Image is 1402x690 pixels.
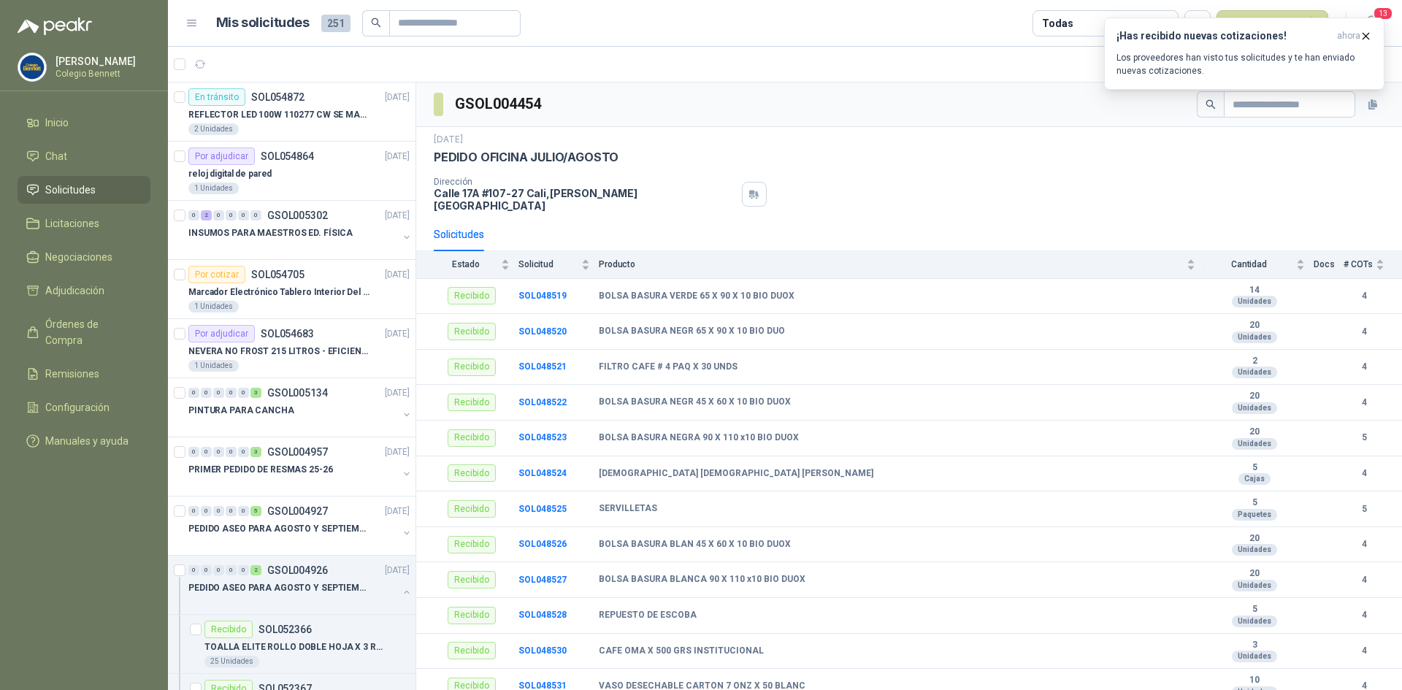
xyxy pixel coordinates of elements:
[1358,10,1384,37] button: 13
[448,464,496,482] div: Recibido
[518,361,567,372] a: SOL048521
[168,260,415,319] a: Por cotizarSOL054705[DATE] Marcador Electrónico Tablero Interior Del Día Del Juego Para Luchar, E...
[1204,675,1305,686] b: 10
[188,301,239,313] div: 1 Unidades
[1232,296,1277,307] div: Unidades
[18,109,150,137] a: Inicio
[213,506,224,516] div: 0
[188,345,370,359] p: NEVERA NO FROST 215 LITROS - EFICIENCIA ENERGETICA A
[45,182,96,198] span: Solicitudes
[434,187,736,212] p: Calle 17A #107-27 Cali , [PERSON_NAME][GEOGRAPHIC_DATA]
[434,259,498,269] span: Estado
[18,142,150,170] a: Chat
[238,210,249,221] div: 0
[1232,616,1277,627] div: Unidades
[518,291,567,301] a: SOL048519
[1217,10,1328,37] button: Nueva solicitud
[434,177,736,187] p: Dirección
[1344,289,1384,303] b: 4
[261,329,314,339] p: SOL054683
[455,93,543,115] h3: GSOL004454
[238,388,249,398] div: 0
[599,251,1204,278] th: Producto
[448,429,496,447] div: Recibido
[261,151,314,161] p: SOL054864
[213,565,224,575] div: 0
[216,12,310,34] h1: Mis solicitudes
[599,574,805,586] b: BOLSA BASURA BLANCA 90 X 110 x10 BIO DUOX
[250,210,261,221] div: 0
[18,18,92,35] img: Logo peakr
[434,133,463,147] p: [DATE]
[1116,30,1331,42] h3: ¡Has recibido nuevas cotizaciones!
[188,561,413,608] a: 0 0 0 0 0 2 GSOL004926[DATE] PEDIDO ASEO PARA AGOSTO Y SEPTIEMBRE
[1344,537,1384,551] b: 4
[385,564,410,578] p: [DATE]
[201,506,212,516] div: 0
[1373,7,1393,20] span: 13
[213,447,224,457] div: 0
[1344,467,1384,480] b: 4
[238,447,249,457] div: 0
[1204,391,1305,402] b: 20
[188,502,413,549] a: 0 0 0 0 0 5 GSOL004927[DATE] PEDIDO ASEO PARA AGOSTO Y SEPTIEMBRE 2
[168,319,415,378] a: Por adjudicarSOL054683[DATE] NEVERA NO FROST 215 LITROS - EFICIENCIA ENERGETICA A1 Unidades
[385,209,410,223] p: [DATE]
[204,640,386,654] p: TOALLA ELITE ROLLO DOBLE HOJA X 3 ROLLOS
[18,277,150,304] a: Adjudicación
[599,468,873,480] b: [DEMOGRAPHIC_DATA] [DEMOGRAPHIC_DATA] [PERSON_NAME]
[18,310,150,354] a: Órdenes de Compra
[213,210,224,221] div: 0
[1204,568,1305,580] b: 20
[45,433,129,449] span: Manuales y ayuda
[1344,644,1384,658] b: 4
[267,565,328,575] p: GSOL004926
[385,445,410,459] p: [DATE]
[1116,51,1372,77] p: Los proveedores han visto tus solicitudes y te han enviado nuevas cotizaciones.
[188,226,353,240] p: INSUMOS PARA MAESTROS ED. FÍSICA
[1104,18,1384,90] button: ¡Has recibido nuevas cotizaciones!ahora Los proveedores han visto tus solicitudes y te han enviad...
[1204,259,1293,269] span: Cantidad
[188,123,239,135] div: 2 Unidades
[599,610,697,621] b: REPUESTO DE ESCOBA
[226,210,237,221] div: 0
[385,268,410,282] p: [DATE]
[518,397,567,407] a: SOL048522
[1204,604,1305,616] b: 5
[267,447,328,457] p: GSOL004957
[1232,580,1277,591] div: Unidades
[1204,533,1305,545] b: 20
[204,621,253,638] div: Recibido
[385,505,410,518] p: [DATE]
[251,92,304,102] p: SOL054872
[1204,462,1305,474] b: 5
[45,148,67,164] span: Chat
[416,251,518,278] th: Estado
[45,115,69,131] span: Inicio
[201,388,212,398] div: 0
[448,607,496,624] div: Recibido
[518,326,567,337] b: SOL048520
[1344,573,1384,587] b: 4
[188,388,199,398] div: 0
[518,610,567,620] b: SOL048528
[188,443,413,490] a: 0 0 0 0 0 3 GSOL004957[DATE] PRIMER PEDIDO DE RESMAS 25-26
[1238,473,1271,485] div: Cajas
[448,500,496,518] div: Recibido
[45,249,112,265] span: Negociaciones
[599,645,764,657] b: CAFE OMA X 500 GRS INSTITUCIONAL
[385,327,410,341] p: [DATE]
[188,447,199,457] div: 0
[188,506,199,516] div: 0
[55,69,147,78] p: Colegio Bennett
[250,506,261,516] div: 5
[434,150,618,165] p: PEDIDO OFICINA JULIO/AGOSTO
[188,384,413,431] a: 0 0 0 0 0 3 GSOL005134[DATE] PINTURA PARA CANCHA
[518,539,567,549] a: SOL048526
[518,575,567,585] a: SOL048527
[1344,360,1384,374] b: 4
[599,291,794,302] b: BOLSA BASURA VERDE 65 X 90 X 10 BIO DUOX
